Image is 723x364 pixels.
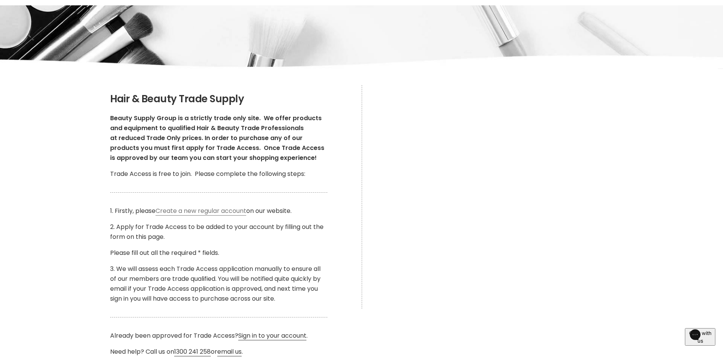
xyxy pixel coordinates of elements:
[110,248,327,258] p: Please fill out all the required * fields.
[110,264,327,304] p: 3. We will assess each Trade Access application manually to ensure all of our members are trade q...
[110,93,327,105] h2: Hair & Beauty Trade Supply
[110,169,327,179] p: Trade Access is free to join. Please complete the following steps:
[156,206,246,216] a: Create a new regular account
[110,331,327,341] p: Already been approved for Trade Access? .
[217,347,242,356] a: email us
[685,328,715,356] iframe: Gorgias live chat messenger
[110,347,327,357] p: Need help? Call us on or .
[110,222,327,242] p: 2. Apply for Trade Access to be added to your account by filling out the form on this page.
[174,347,211,356] a: 1300 241 258
[238,331,306,340] a: Sign in to your account
[110,206,327,216] p: 1. Firstly, please on our website.
[110,113,327,163] p: Beauty Supply Group is a strictly trade only site. We offer products and equipment to qualified H...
